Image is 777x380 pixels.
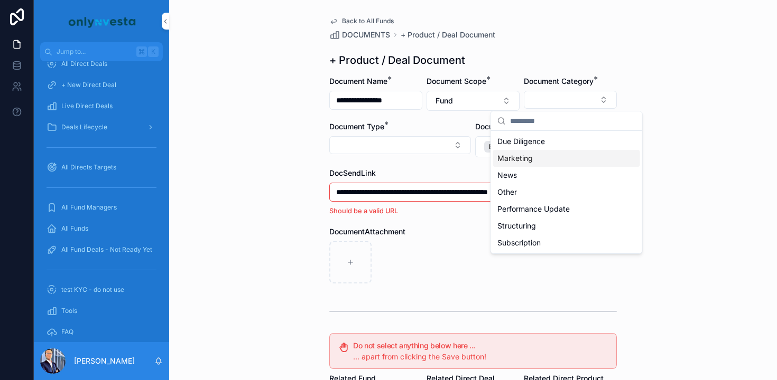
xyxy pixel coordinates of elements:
div: scrollable content [34,61,169,342]
span: Document Category [524,77,594,85]
span: Due Diligence [497,136,545,147]
span: + New Direct Deal [61,81,116,89]
button: Select Button [475,136,617,157]
div: ... apart from clicking the Save button! [353,351,608,362]
span: test KYC - do not use [61,286,124,294]
h1: + Product / Deal Document [329,53,465,68]
a: Back to All Funds [329,17,394,25]
a: test KYC - do not use [40,280,163,299]
span: DOCUMENTS [342,30,390,40]
span: Marketing [497,153,533,164]
span: Back to All Funds [342,17,394,25]
span: Document Scope [427,77,486,85]
span: Document Language [475,122,548,131]
span: ... apart from clicking the Save button! [353,352,486,361]
button: Jump to...K [40,42,163,61]
p: [PERSON_NAME] [74,356,135,366]
button: Select Button [524,91,617,109]
span: Subscription [497,237,541,248]
span: Live Direct Deals [61,102,113,110]
span: Document Type [329,122,384,131]
span: News [497,170,517,180]
span: Structuring [497,221,536,231]
button: Select Button [427,91,520,111]
a: Live Direct Deals [40,97,163,116]
a: + New Direct Deal [40,75,163,94]
span: Tools [61,307,77,315]
div: Suggestions [491,131,642,253]
span: Deals Lifecycle [61,123,107,131]
a: All Fund Managers [40,198,163,217]
span: All Funds [61,224,88,233]
a: + Product / Deal Document [401,30,495,40]
span: Document Name [329,77,387,85]
span: K [149,47,158,56]
a: Deals Lifecycle [40,118,163,137]
span: Jump to... [57,47,132,56]
a: All Direct Deals [40,54,163,73]
span: DocumentAttachment [329,227,405,236]
a: All Funds [40,219,163,238]
span: All Directs Targets [61,163,116,172]
button: Select Button [329,136,471,154]
li: Should be a valid URL [329,206,617,216]
span: All Direct Deals [61,60,107,68]
a: All Directs Targets [40,158,163,177]
a: Tools [40,301,163,320]
a: DOCUMENTS [329,30,390,40]
a: All Fund Deals - Not Ready Yet [40,240,163,259]
span: English [489,142,511,151]
img: App logo [67,13,136,30]
span: All Fund Managers [61,203,117,212]
span: All Fund Deals - Not Ready Yet [61,245,152,254]
span: DocSendLink [329,168,376,177]
span: Performance Update [497,204,570,214]
a: FAQ [40,322,163,341]
h5: Do not select anything below here ... [353,342,608,349]
span: Other [497,187,517,197]
span: FAQ [61,328,73,336]
button: Unselect 1 [484,141,526,153]
span: Fund [436,96,453,106]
